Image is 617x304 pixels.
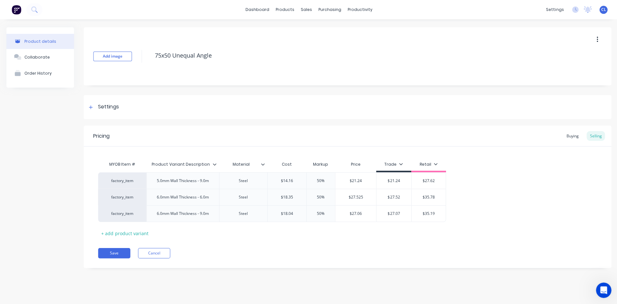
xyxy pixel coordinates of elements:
div: Trade [384,161,402,167]
button: Collaborate [6,49,74,65]
button: Save [98,248,130,258]
button: Product details [6,34,74,49]
div: productivity [344,5,375,14]
div: factory_item5.0mm Wall Thickness - 9.0mSteel$14.1650%$21.24$21.24$27.62 [98,172,445,189]
div: factory_item6.0mm Wall Thickness - 9.0mSteel$18.0450%$27.06$27.07$35.19 [98,205,445,222]
div: + add product variant [98,228,151,238]
div: Buying [562,131,581,141]
div: Markup [306,158,335,170]
div: Settings [98,103,119,111]
div: Steel [227,176,259,185]
span: CL [600,7,605,13]
div: 50% [304,172,336,189]
div: $21.24 [376,172,411,189]
div: 5.0mm Wall Thickness - 9.0m [151,176,214,185]
div: Product details [24,39,56,44]
textarea: 75x50 Unequal Angle [151,48,558,63]
div: $27.06 [335,205,376,221]
div: Collaborate [24,55,50,60]
div: Selling [586,131,604,141]
div: settings [542,5,566,14]
div: $18.04 [267,205,306,221]
div: 50% [304,205,336,221]
div: $21.24 [335,172,376,189]
div: $27.525 [335,189,376,205]
div: $27.07 [376,205,411,221]
div: Cost [267,158,306,170]
div: Steel [227,193,259,201]
div: factory_item [104,194,140,200]
div: Product Variant Description [146,158,219,170]
div: Material [219,156,263,172]
button: Add image [93,51,132,61]
button: Order History [6,65,74,81]
div: $14.16 [267,172,306,189]
div: Price [335,158,376,170]
div: $27.62 [411,172,445,189]
a: dashboard [242,5,272,14]
div: products [272,5,297,14]
button: Cancel [138,248,170,258]
div: 6.0mm Wall Thickness - 9.0m [151,209,214,217]
div: $35.78 [411,189,445,205]
div: Retail [419,161,437,167]
div: sales [297,5,315,14]
div: Pricing [93,132,110,140]
div: MYOB Item # [98,158,146,170]
div: factory_item6.0mm Wall Thickness - 6.0mSteel$18.3550%$27.525$27.52$35.78 [98,189,445,205]
div: 6.0mm Wall Thickness - 6.0m [151,193,214,201]
div: factory_item [104,210,140,216]
img: Factory [12,5,21,14]
iframe: Intercom live chat [595,282,611,298]
div: factory_item [104,178,140,183]
div: Order History [24,71,52,76]
div: $18.35 [267,189,306,205]
div: Material [219,158,267,170]
div: $35.19 [411,205,445,221]
div: $27.52 [376,189,411,205]
div: 50% [304,189,336,205]
div: purchasing [315,5,344,14]
div: Product Variant Description [146,156,215,172]
div: Steel [227,209,259,217]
